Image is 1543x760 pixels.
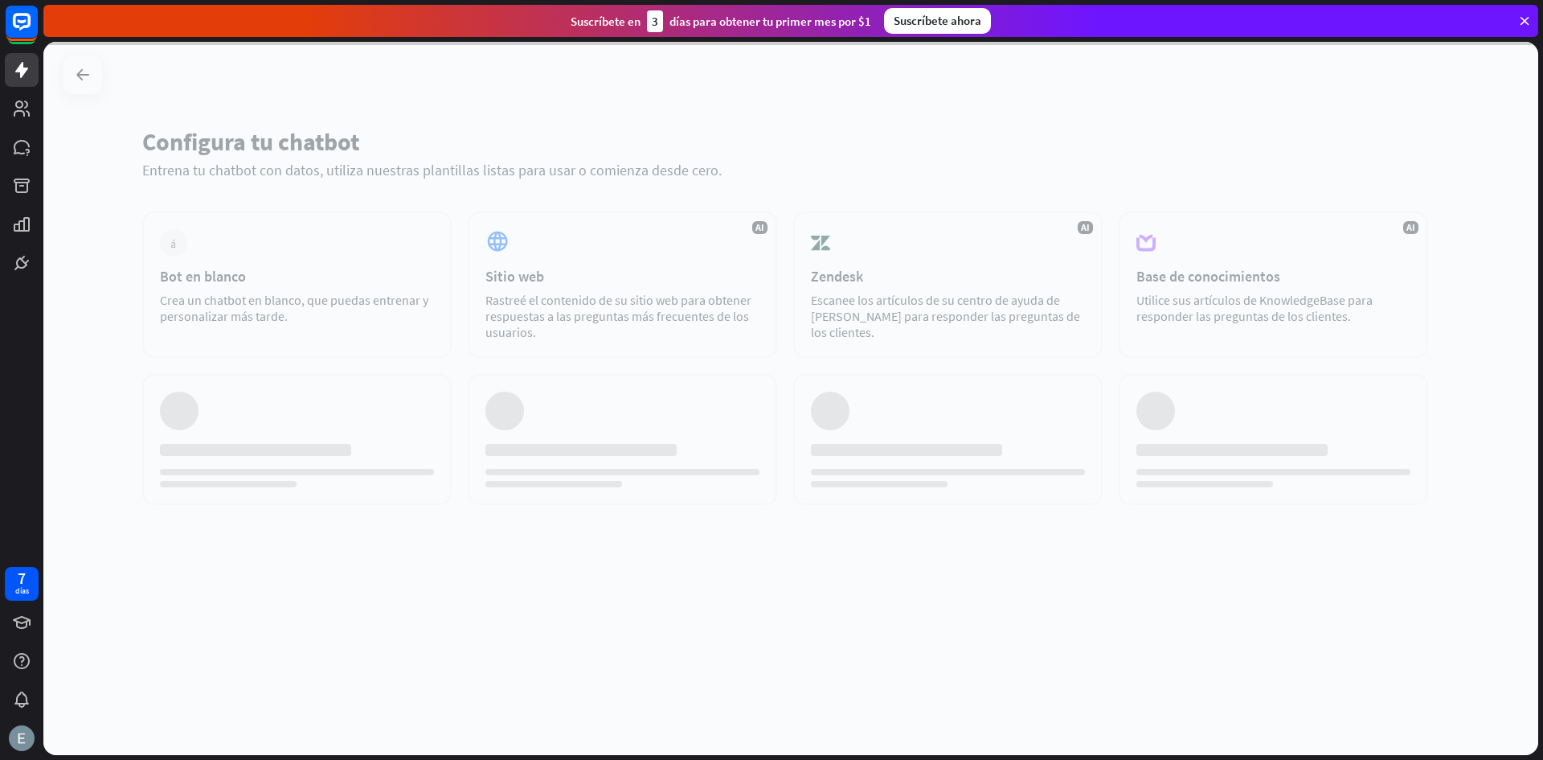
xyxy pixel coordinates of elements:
[571,14,641,29] font: Suscríbete en
[18,568,26,588] font: 7
[669,14,871,29] font: días para obtener tu primer mes por $1
[652,14,658,29] font: 3
[894,13,981,28] font: Suscríbete ahora
[15,585,29,596] font: días
[5,567,39,601] a: 7 días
